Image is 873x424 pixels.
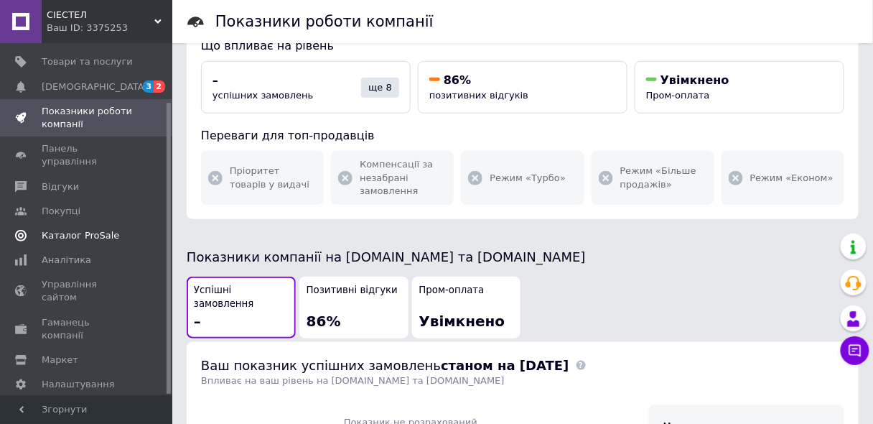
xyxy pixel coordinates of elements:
[201,129,375,142] span: Переваги для топ-продавців
[42,205,80,218] span: Покупці
[213,73,218,87] span: –
[42,80,148,93] span: [DEMOGRAPHIC_DATA]
[201,61,411,114] button: –успішних замовленьще 8
[143,80,154,93] span: 3
[660,73,729,87] span: Увімкнено
[42,180,79,193] span: Відгуки
[42,316,133,342] span: Гаманець компанії
[490,172,566,185] span: Режим «Турбо»
[307,284,398,298] span: Позитивні відгуки
[42,229,119,242] span: Каталог ProSale
[42,105,133,131] span: Показники роботи компанії
[307,313,341,330] span: 86%
[42,378,115,391] span: Налаштування
[635,61,844,114] button: УвімкненоПром-оплата
[419,284,485,298] span: Пром-оплата
[750,172,834,185] span: Режим «Економ»
[42,55,133,68] span: Товари та послуги
[187,249,586,264] span: Показники компанії на [DOMAIN_NAME] та [DOMAIN_NAME]
[194,284,289,310] span: Успішні замовлення
[187,277,296,338] button: Успішні замовлення–
[360,158,447,198] span: Компенсації за незабрані замовлення
[47,9,154,22] span: СІЕСТЕЛ
[42,142,133,168] span: Панель управління
[201,375,505,386] span: Впливає на ваш рівень на [DOMAIN_NAME] та [DOMAIN_NAME]
[418,61,627,114] button: 86%позитивних відгуків
[441,358,569,373] b: станом на [DATE]
[201,358,569,373] span: Ваш показник успішних замовлень
[42,278,133,304] span: Управління сайтом
[646,90,710,101] span: Пром-оплата
[215,13,434,30] h1: Показники роботи компанії
[201,39,334,52] span: Що впливає на рівень
[194,313,201,330] span: –
[42,354,78,367] span: Маркет
[361,78,399,98] div: ще 8
[412,277,521,338] button: Пром-оплатаУвімкнено
[620,165,707,190] span: Режим «Більше продажів»
[299,277,409,338] button: Позитивні відгуки86%
[841,336,869,365] button: Чат з покупцем
[42,254,91,267] span: Аналітика
[154,80,165,93] span: 2
[230,165,317,190] span: Пріоритет товарів у видачі
[444,73,471,87] span: 86%
[47,22,172,34] div: Ваш ID: 3375253
[213,90,313,101] span: успішних замовлень
[419,313,505,330] span: Увімкнено
[429,90,528,101] span: позитивних відгуків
